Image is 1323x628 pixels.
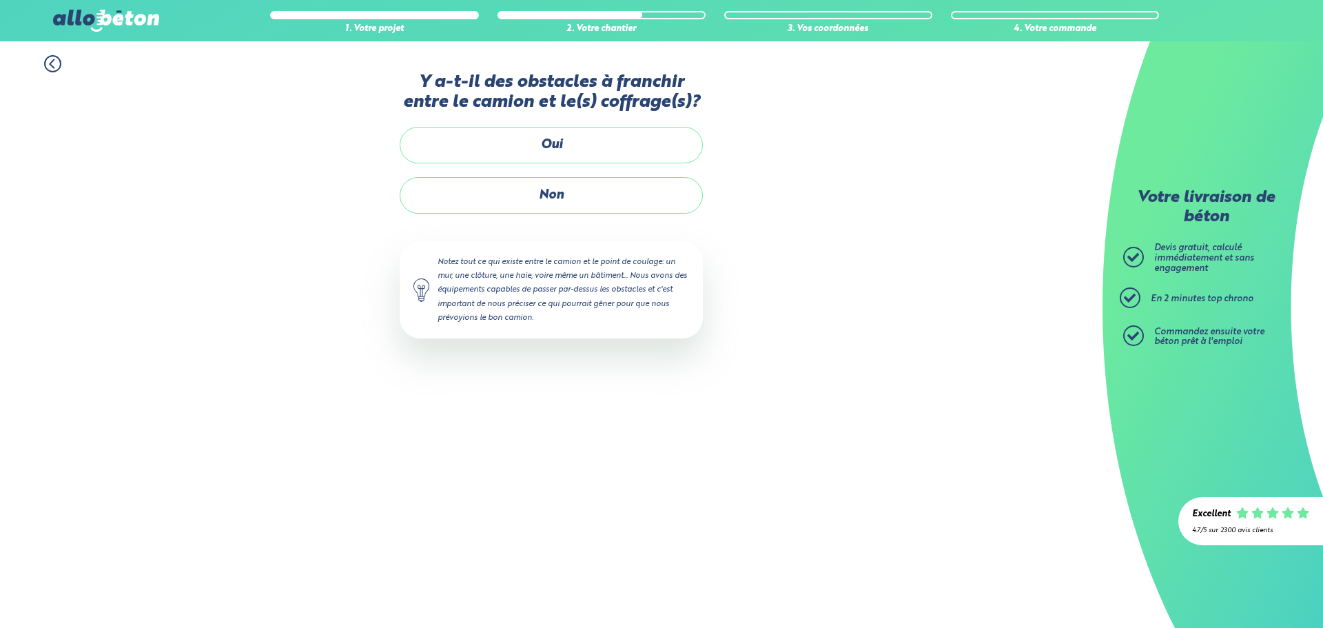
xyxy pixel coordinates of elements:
iframe: Help widget launcher [1200,574,1308,613]
div: 4. Votre commande [951,24,1159,34]
div: 1. Votre projet [270,24,478,34]
div: Notez tout ce qui existe entre le camion et le point de coulage: un mur, une clôture, une haie, v... [400,241,703,338]
label: Y a-t-il des obstacles à franchir entre le camion et le(s) coffrage(s)? [400,72,703,113]
img: allobéton [53,10,159,32]
div: 2. Votre chantier [498,24,706,34]
label: Non [400,177,703,214]
div: 3. Vos coordonnées [724,24,932,34]
label: Oui [400,127,703,163]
